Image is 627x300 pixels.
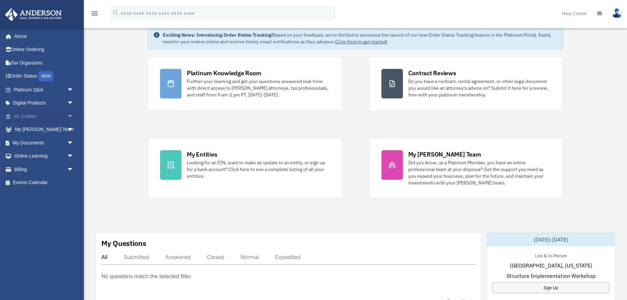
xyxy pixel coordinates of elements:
a: Order StatusNEW [5,70,84,83]
img: Anderson Advisors Platinum Portal [3,8,64,21]
div: Closed [207,254,224,260]
a: Home [5,30,81,43]
a: Tax Organizers [5,56,84,70]
img: User Pic [612,8,622,18]
a: My [PERSON_NAME] Team Did you know, as a Platinum Member, you have an entire professional team at... [369,138,564,199]
div: NEW [39,71,53,81]
a: Digital Productsarrow_drop_down [5,96,84,110]
strong: Exciting News: Introducing Order Status Tracking! [163,32,273,38]
a: Sign Up [492,282,610,293]
div: Expedited [275,254,301,260]
div: My [PERSON_NAME] Team [408,150,481,159]
a: My Entitiesarrow_drop_down [5,110,84,123]
div: [DATE]-[DATE] [487,233,615,246]
a: Online Ordering [5,43,84,56]
span: arrow_drop_down [67,136,81,150]
div: Platinum Knowledge Room [187,69,261,77]
i: search [112,9,119,16]
a: My Entities Looking for an EIN, want to make an update to an entity, or sign up for a bank accoun... [148,138,342,199]
a: menu [91,12,99,17]
a: Platinum Knowledge Room Further your learning and get your questions answered real-time with dire... [148,56,342,111]
span: [GEOGRAPHIC_DATA], [US_STATE] [510,261,592,269]
a: Platinum Q&Aarrow_drop_down [5,83,84,96]
span: arrow_drop_down [67,96,81,110]
span: Structure Implementation Workshop [507,272,595,280]
div: Based on your feedback, we're thrilled to announce the launch of our new Order Status Tracking fe... [163,32,558,45]
a: Billingarrow_drop_down [5,163,84,176]
div: Answered [165,254,191,260]
p: No questions match the selected filter. [101,272,192,281]
div: Further your learning and get your questions answered real-time with direct access to [PERSON_NAM... [187,78,330,98]
span: arrow_drop_down [67,149,81,163]
a: My Documentsarrow_drop_down [5,136,84,149]
a: Click Here to get started! [335,39,387,45]
div: My Entities [187,150,217,159]
a: Contract Reviews Do you have a contract, rental agreement, or other legal document you would like... [369,56,564,111]
div: Submitted [124,254,149,260]
span: arrow_drop_down [67,110,81,123]
div: Live & In-Person [530,252,572,259]
div: All [101,254,108,260]
a: Events Calendar [5,176,84,189]
div: Contract Reviews [408,69,456,77]
div: Looking for an EIN, want to make an update to an entity, or sign up for a bank account? Click her... [187,159,330,179]
div: My Questions [101,238,146,248]
span: arrow_drop_down [67,163,81,176]
a: My [PERSON_NAME] Teamarrow_drop_down [5,123,84,136]
div: Normal [241,254,259,260]
span: arrow_drop_down [67,83,81,97]
div: Did you know, as a Platinum Member, you have an entire professional team at your disposal? Get th... [408,159,551,186]
i: menu [91,9,99,17]
a: Online Learningarrow_drop_down [5,149,84,163]
div: Do you have a contract, rental agreement, or other legal document you would like an attorney's ad... [408,78,551,98]
span: arrow_drop_down [67,123,81,137]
